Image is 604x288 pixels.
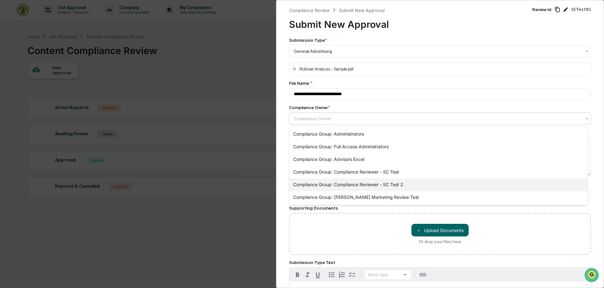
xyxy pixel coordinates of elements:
[289,105,330,110] div: Compliance Owner
[289,153,588,166] div: Compliance Group: Advisors Excel
[563,7,569,12] span: Edit Review ID
[6,13,115,23] p: How can we help?
[6,92,11,97] div: 🔎
[411,224,469,236] button: Or drop your files here
[4,89,42,101] a: 🔎Data Lookup
[571,7,591,12] span: SCTest01
[584,267,601,284] iframe: Open customer support
[6,48,18,60] img: 1746055101610-c473b297-6a78-478c-a979-82029cc54cd1
[339,8,385,13] div: Submit New Approval
[289,81,591,86] div: File Name
[289,191,588,204] div: Compliance Group: [PERSON_NAME] Marketing Review Test
[13,80,41,86] span: Preclearance
[43,77,81,89] a: 🗄️Attestations
[289,205,591,211] div: Supporting Documents
[289,178,588,191] div: Compliance Group: Compliance Reviewer - SC Test 2
[108,50,115,58] button: Start new chat
[419,239,461,244] div: Or drop your files here
[303,270,313,280] button: Italic
[46,80,51,85] div: 🗄️
[289,128,588,140] div: Compliance Group: Administrators
[289,38,327,43] div: Submission Type
[52,80,78,86] span: Attestations
[416,227,421,233] span: ＋
[289,14,480,30] div: Submit New Approval
[532,7,552,12] span: Review Id:
[6,80,11,85] div: 🖐️
[289,166,588,178] div: Compliance Group: Compliance Reviewer - SC Test
[63,107,77,112] span: Pylon
[365,270,411,279] button: Block type
[22,48,104,55] div: Start new chat
[13,92,40,98] span: Data Lookup
[555,7,560,12] span: Copy Id
[289,8,330,13] div: Compliance Review
[289,260,591,265] div: Submisison Type Test
[293,270,303,280] button: Bold
[45,107,77,112] a: Powered byPylon
[22,55,80,60] div: We're available if you need us!
[299,66,354,71] div: Rollover Analysis - Sample.pdf
[289,140,588,153] div: Compliance Group: Full Access Administrators
[4,77,43,89] a: 🖐️Preclearance
[313,270,323,280] button: Underline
